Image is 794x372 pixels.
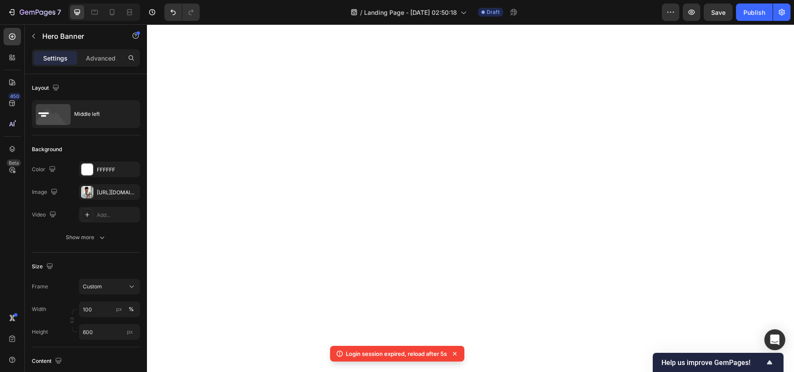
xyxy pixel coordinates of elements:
div: Middle left [74,104,127,124]
span: / [360,8,362,17]
div: Add... [97,211,138,219]
div: FFFFFF [97,166,138,174]
button: Save [704,3,733,21]
div: Background [32,145,62,153]
span: Save [711,9,726,16]
button: Custom [79,279,140,294]
label: Frame [32,283,48,291]
span: Help us improve GemPages! [661,358,764,367]
span: Landing Page - [DATE] 02:50:18 [364,8,457,17]
p: Login session expired, reload after 5s [346,349,447,358]
p: Settings [43,54,68,63]
div: Color [32,164,58,176]
div: Video [32,209,58,221]
span: Draft [487,8,500,16]
input: px [79,324,140,340]
p: Hero Banner [42,31,116,41]
p: Advanced [86,54,116,63]
div: % [129,305,134,313]
input: px% [79,301,140,317]
button: px [126,304,136,315]
div: Beta [7,159,21,166]
span: px [127,328,133,335]
div: Show more [66,233,106,242]
div: Publish [743,8,765,17]
button: Show more [32,230,140,245]
span: Custom [83,283,102,291]
button: 7 [3,3,65,21]
button: Show survey - Help us improve GemPages! [661,357,775,368]
div: px [116,305,122,313]
iframe: Design area [147,24,794,372]
button: % [114,304,124,315]
button: Publish [736,3,773,21]
label: Height [32,328,48,336]
div: Content [32,355,64,367]
div: Size [32,261,55,273]
div: Open Intercom Messenger [764,329,785,350]
label: Width [32,305,46,313]
div: [URL][DOMAIN_NAME] [97,189,138,196]
div: Image [32,186,59,198]
p: 7 [57,7,61,17]
div: 450 [8,93,21,100]
div: Layout [32,82,61,94]
div: Undo/Redo [164,3,200,21]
